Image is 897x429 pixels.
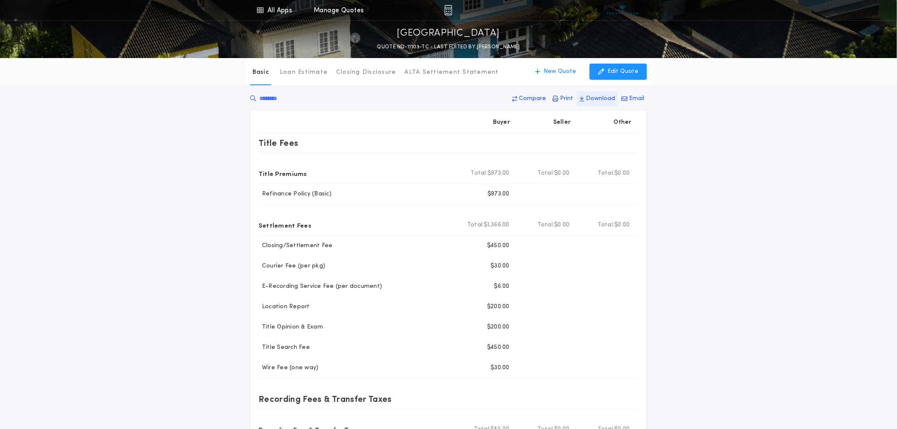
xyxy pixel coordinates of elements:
p: Email [629,95,644,103]
p: $6.00 [494,282,510,291]
p: Title Opinion & Exam [259,323,323,331]
b: Total: [538,169,554,178]
p: E-Recording Service Fee (per document) [259,282,382,291]
p: Wire Fee (one way) [259,364,319,372]
button: Email [619,91,647,106]
p: Settlement Fees [259,218,311,232]
button: Compare [510,91,549,106]
button: Download [577,91,618,106]
p: Buyer [493,118,510,127]
p: Closing Disclosure [336,68,396,77]
img: vs-icon [607,6,639,14]
p: Other [614,118,632,127]
img: img [444,5,452,15]
span: $0.00 [615,169,630,178]
b: Total: [538,221,554,229]
p: Seller [553,118,571,127]
b: Total: [598,169,615,178]
p: $450.00 [487,343,510,352]
span: $0.00 [554,221,570,229]
p: ALTA Settlement Statement [405,68,499,77]
p: $30.00 [490,262,510,270]
p: Closing/Settlement Fee [259,242,333,250]
p: Title Search Fee [259,343,310,352]
p: Edit Quote [607,67,638,76]
p: $200.00 [487,303,510,311]
p: Refinance Policy (Basic) [259,190,331,198]
p: [GEOGRAPHIC_DATA] [397,27,500,40]
p: Compare [519,95,546,103]
p: Download [586,95,615,103]
p: $30.00 [490,364,510,372]
p: $973.00 [487,190,510,198]
p: Basic [252,68,269,77]
p: Recording Fees & Transfer Taxes [259,392,392,406]
button: Edit Quote [590,64,647,80]
p: Print [560,95,573,103]
b: Total: [598,221,615,229]
p: Title Fees [259,136,298,150]
p: Courier Fee (per pkg) [259,262,325,270]
span: $1,366.00 [484,221,510,229]
p: $200.00 [487,323,510,331]
button: New Quote [526,64,585,80]
p: $450.00 [487,242,510,250]
b: Total: [467,221,484,229]
p: QUOTE ND-11103-TC - LAST EDITED BY [PERSON_NAME] [377,43,520,51]
b: Total: [471,169,488,178]
p: Location Report [259,303,310,311]
button: Print [550,91,576,106]
span: $0.00 [554,169,570,178]
span: $0.00 [615,221,630,229]
span: $973.00 [487,169,510,178]
p: Title Premiums [259,167,307,180]
p: New Quote [543,67,576,76]
p: Loan Estimate [280,68,328,77]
